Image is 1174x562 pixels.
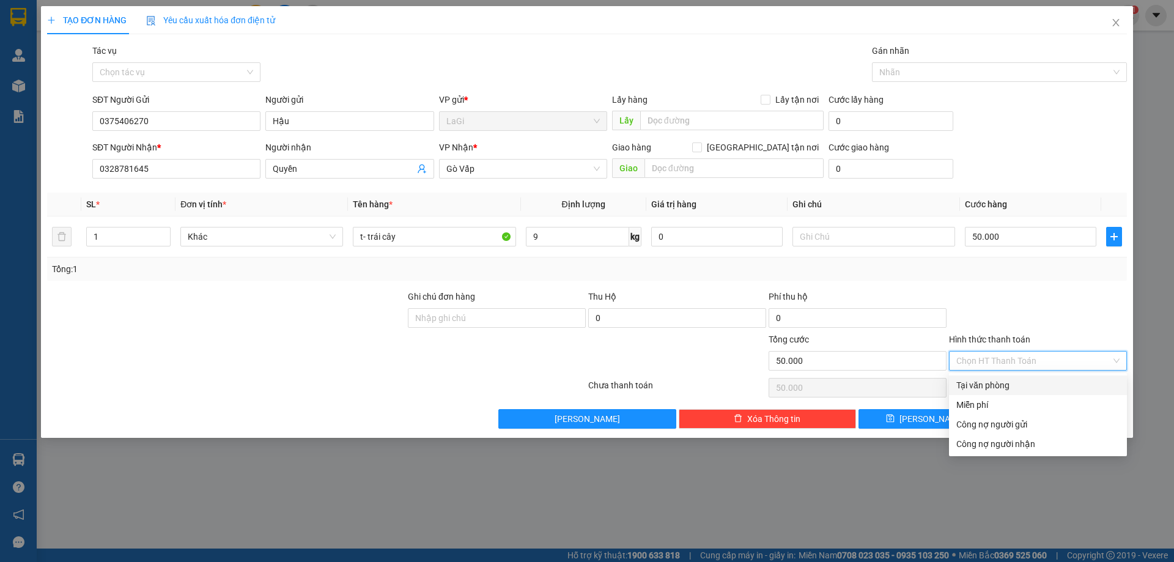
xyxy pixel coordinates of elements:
input: Ghi Chú [792,227,955,246]
span: Yêu cầu xuất hóa đơn điện tử [146,15,275,25]
button: deleteXóa Thông tin [679,409,857,429]
strong: Nhà xe Mỹ Loan [5,6,110,23]
div: Tại văn phòng [956,379,1120,392]
label: Tác vụ [92,46,117,56]
span: Giá trị hàng [651,199,696,209]
span: [PERSON_NAME] [899,412,965,426]
span: Giao hàng [612,142,651,152]
span: delete [734,414,742,424]
span: Giao [612,158,644,178]
span: Thu Hộ [588,292,616,301]
span: close [1111,18,1121,28]
span: Tổng cước [769,335,809,344]
div: Công nợ người gửi [956,418,1120,431]
span: [GEOGRAPHIC_DATA] tận nơi [702,141,824,154]
span: Lấy tận nơi [770,93,824,106]
button: delete [52,227,72,246]
span: Đơn vị tính [180,199,226,209]
button: Close [1099,6,1133,40]
th: Ghi chú [788,193,960,216]
span: 21 [PERSON_NAME] P10 Q10 [5,31,112,54]
span: LaGi [135,78,158,91]
span: Định lượng [562,199,605,209]
strong: Phiếu gửi hàng [5,78,82,91]
span: LaGi [446,112,600,130]
input: Cước giao hàng [829,159,953,179]
span: Tên hàng [353,199,393,209]
input: VD: Bàn, Ghế [353,227,515,246]
button: plus [1106,227,1122,246]
div: SĐT Người Nhận [92,141,260,154]
span: Lấy [612,111,640,130]
label: Cước giao hàng [829,142,889,152]
span: plus [47,16,56,24]
img: icon [146,16,156,26]
div: Cước gửi hàng sẽ được ghi vào công nợ của người gửi [949,415,1127,434]
button: save[PERSON_NAME] [858,409,991,429]
div: VP gửi [439,93,607,106]
input: Dọc đường [640,111,824,130]
span: Xóa Thông tin [747,412,800,426]
label: Cước lấy hàng [829,95,884,105]
div: Công nợ người nhận [956,437,1120,451]
span: VP Nhận [439,142,473,152]
span: user-add [417,164,427,174]
div: Cước gửi hàng sẽ được ghi vào công nợ của người nhận [949,434,1127,454]
div: Tổng: 1 [52,262,453,276]
span: kg [629,227,641,246]
input: Cước lấy hàng [829,111,953,131]
div: Người nhận [265,141,434,154]
span: [PERSON_NAME] [555,412,620,426]
span: Lấy hàng [612,95,648,105]
span: plus [1107,232,1121,242]
button: [PERSON_NAME] [498,409,676,429]
span: 28YWVWEV [116,7,177,20]
input: 0 [651,227,783,246]
span: 0908883887 [5,56,60,67]
span: SL [86,199,96,209]
label: Gán nhãn [872,46,909,56]
span: Gò Vấp [446,160,600,178]
input: Dọc đường [644,158,824,178]
span: save [886,414,895,424]
div: Phí thu hộ [769,290,947,308]
div: Miễn phí [956,398,1120,412]
div: Chưa thanh toán [587,379,767,400]
span: TẠO ĐƠN HÀNG [47,15,127,25]
div: Người gửi [265,93,434,106]
input: Ghi chú đơn hàng [408,308,586,328]
label: Ghi chú đơn hàng [408,292,475,301]
div: SĐT Người Gửi [92,93,260,106]
span: Khác [188,227,336,246]
label: Hình thức thanh toán [949,335,1030,344]
span: Cước hàng [965,199,1007,209]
